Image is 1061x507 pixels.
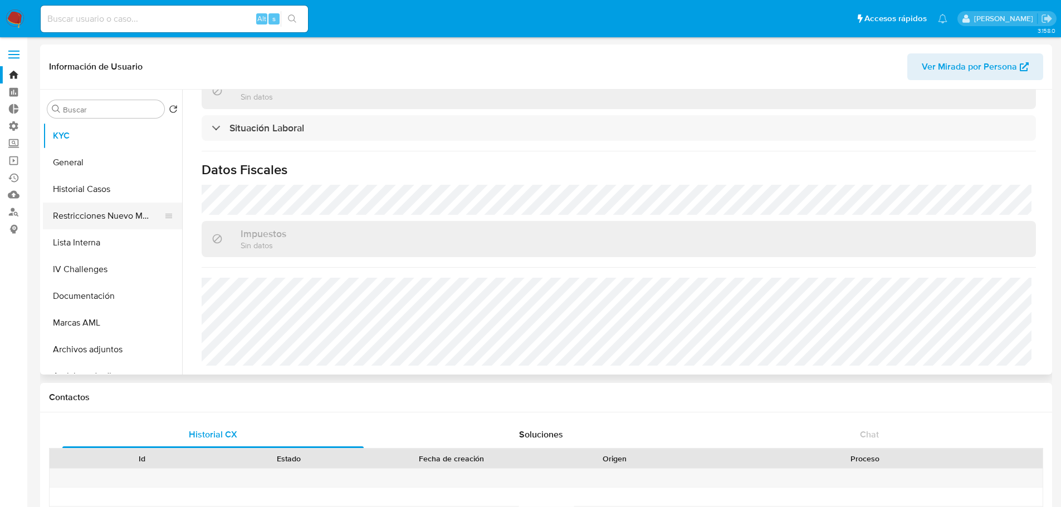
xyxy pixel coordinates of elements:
[202,72,1036,109] div: ParientesSin datos
[43,122,182,149] button: KYC
[202,115,1036,141] div: Situación Laboral
[41,12,308,26] input: Buscar usuario o caso...
[1041,13,1053,24] a: Salir
[864,13,927,24] span: Accesos rápidos
[189,428,237,441] span: Historial CX
[43,256,182,283] button: IV Challenges
[229,122,304,134] h3: Situación Laboral
[696,453,1035,464] div: Proceso
[77,453,208,464] div: Id
[43,149,182,176] button: General
[549,453,680,464] div: Origen
[241,91,282,102] p: Sin datos
[241,228,286,240] h3: Impuestos
[43,336,182,363] button: Archivos adjuntos
[272,13,276,24] span: s
[52,105,61,114] button: Buscar
[257,13,266,24] span: Alt
[43,229,182,256] button: Lista Interna
[202,221,1036,257] div: ImpuestosSin datos
[49,392,1043,403] h1: Contactos
[370,453,534,464] div: Fecha de creación
[519,428,563,441] span: Soluciones
[241,240,286,250] p: Sin datos
[169,105,178,117] button: Volver al orden por defecto
[49,61,143,72] h1: Información de Usuario
[43,203,173,229] button: Restricciones Nuevo Mundo
[63,105,160,115] input: Buscar
[43,283,182,309] button: Documentación
[43,176,182,203] button: Historial Casos
[907,53,1043,80] button: Ver Mirada por Persona
[43,309,182,336] button: Marcas AML
[938,14,947,23] a: Notificaciones
[223,453,354,464] div: Estado
[922,53,1017,80] span: Ver Mirada por Persona
[43,363,182,390] button: Anticipos de dinero
[281,11,304,27] button: search-icon
[860,428,879,441] span: Chat
[974,13,1037,24] p: nicolas.tyrkiel@mercadolibre.com
[202,161,1036,178] h1: Datos Fiscales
